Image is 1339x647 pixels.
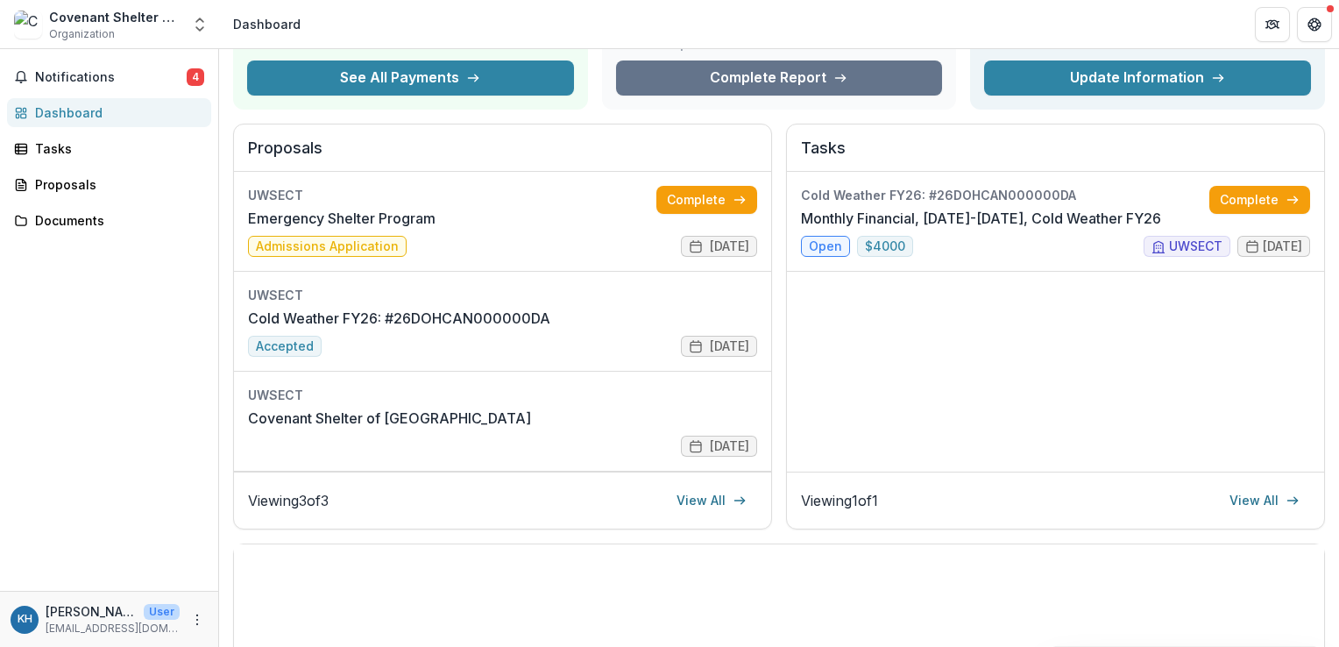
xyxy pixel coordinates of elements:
[666,487,757,515] a: View All
[1219,487,1310,515] a: View All
[7,98,211,127] a: Dashboard
[656,186,757,214] a: Complete
[248,208,436,229] a: Emergency Shelter Program
[35,139,197,158] div: Tasks
[233,15,301,33] div: Dashboard
[35,211,197,230] div: Documents
[248,308,550,329] a: Cold Weather FY26: #26DOHCAN000000DA
[248,490,329,511] p: Viewing 3 of 3
[7,170,211,199] a: Proposals
[46,621,180,636] p: [EMAIL_ADDRESS][DOMAIN_NAME]
[7,63,211,91] button: Notifications4
[49,8,181,26] div: Covenant Shelter of [GEOGRAPHIC_DATA]
[248,408,531,429] a: Covenant Shelter of [GEOGRAPHIC_DATA]
[187,68,204,86] span: 4
[7,206,211,235] a: Documents
[801,139,1310,172] h2: Tasks
[1297,7,1332,42] button: Get Help
[616,60,943,96] a: Complete Report
[801,208,1161,229] a: Monthly Financial, [DATE]-[DATE], Cold Weather FY26
[14,11,42,39] img: Covenant Shelter of New London
[46,602,137,621] p: [PERSON_NAME]
[1209,186,1310,214] a: Complete
[7,134,211,163] a: Tasks
[35,175,197,194] div: Proposals
[248,139,757,172] h2: Proposals
[984,60,1311,96] a: Update Information
[35,103,197,122] div: Dashboard
[18,614,32,625] div: Kat Hannah
[226,11,308,37] nav: breadcrumb
[35,70,187,85] span: Notifications
[144,604,180,620] p: User
[1255,7,1290,42] button: Partners
[187,609,208,630] button: More
[247,60,574,96] button: See All Payments
[801,490,878,511] p: Viewing 1 of 1
[188,7,212,42] button: Open entity switcher
[49,26,115,42] span: Organization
